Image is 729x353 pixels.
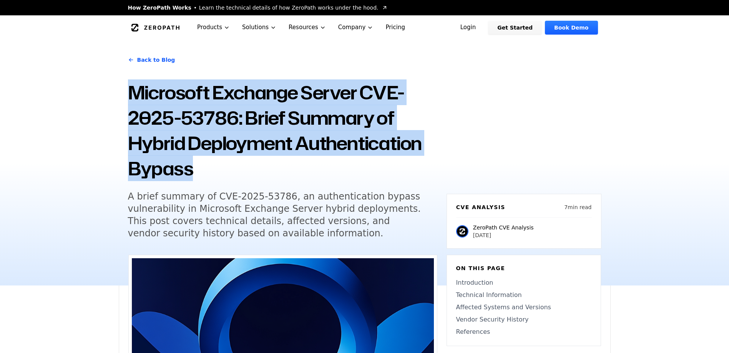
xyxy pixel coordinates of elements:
span: How ZeroPath Works [128,4,191,12]
a: Pricing [379,15,411,40]
span: Learn the technical details of how ZeroPath works under the hood. [199,4,379,12]
nav: Global [119,15,611,40]
a: Get Started [488,21,542,35]
button: Company [332,15,380,40]
button: Solutions [236,15,282,40]
a: Affected Systems and Versions [456,303,591,312]
a: Introduction [456,278,591,287]
a: Back to Blog [128,49,175,71]
img: ZeroPath CVE Analysis [456,225,468,238]
button: Resources [282,15,332,40]
p: [DATE] [473,231,534,239]
p: ZeroPath CVE Analysis [473,224,534,231]
p: 7 min read [564,203,591,211]
h6: CVE Analysis [456,203,505,211]
a: Vendor Security History [456,315,591,324]
h1: Microsoft Exchange Server CVE-2025-53786: Brief Summary of Hybrid Deployment Authentication Bypass [128,80,437,181]
button: Products [191,15,236,40]
a: How ZeroPath WorksLearn the technical details of how ZeroPath works under the hood. [128,4,388,12]
a: Login [451,21,485,35]
h6: On this page [456,264,591,272]
a: Technical Information [456,290,591,300]
a: Book Demo [545,21,598,35]
h5: A brief summary of CVE-2025-53786, an authentication bypass vulnerability in Microsoft Exchange S... [128,190,423,239]
a: References [456,327,591,337]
